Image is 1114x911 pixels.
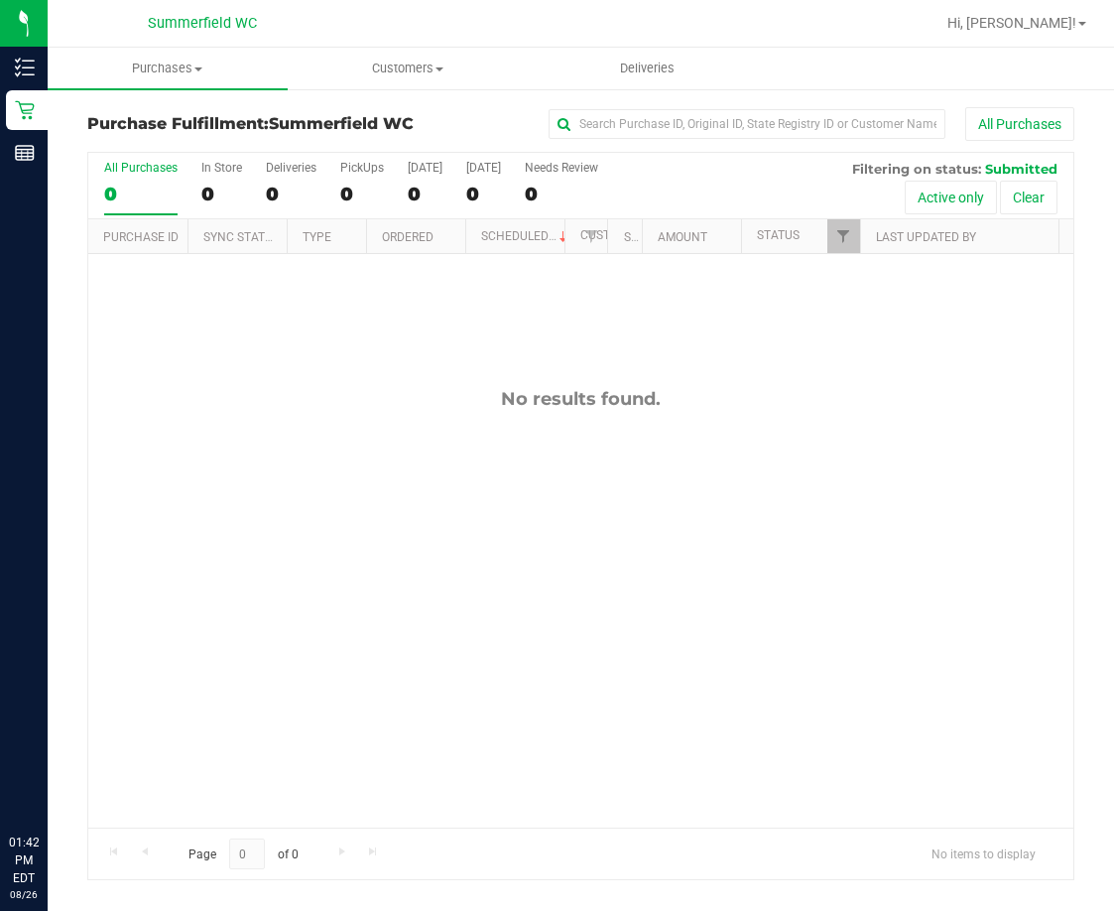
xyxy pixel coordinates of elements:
[852,161,981,177] span: Filtering on status:
[965,107,1074,141] button: All Purchases
[104,183,178,205] div: 0
[88,388,1073,410] div: No results found.
[266,183,316,205] div: 0
[15,100,35,120] inline-svg: Retail
[757,228,800,242] a: Status
[827,219,860,253] a: Filter
[87,115,417,133] h3: Purchase Fulfillment:
[269,114,414,133] span: Summerfield WC
[574,219,607,253] a: Filter
[103,230,179,244] a: Purchase ID
[408,161,442,175] div: [DATE]
[203,230,280,244] a: Sync Status
[408,183,442,205] div: 0
[624,230,728,244] a: State Registry ID
[382,230,433,244] a: Ordered
[876,230,976,244] a: Last Updated By
[48,48,288,89] a: Purchases
[303,230,331,244] a: Type
[288,48,528,89] a: Customers
[148,15,257,32] span: Summerfield WC
[9,834,39,887] p: 01:42 PM EDT
[525,161,598,175] div: Needs Review
[289,60,527,77] span: Customers
[201,161,242,175] div: In Store
[905,181,997,214] button: Active only
[466,183,501,205] div: 0
[593,60,701,77] span: Deliveries
[340,183,384,205] div: 0
[525,183,598,205] div: 0
[48,60,288,77] span: Purchases
[266,161,316,175] div: Deliveries
[9,887,39,902] p: 08/26
[201,183,242,205] div: 0
[466,161,501,175] div: [DATE]
[916,839,1052,868] span: No items to display
[104,161,178,175] div: All Purchases
[20,752,79,812] iframe: Resource center
[172,839,314,869] span: Page of 0
[1000,181,1057,214] button: Clear
[340,161,384,175] div: PickUps
[658,230,707,244] a: Amount
[15,58,35,77] inline-svg: Inventory
[549,109,945,139] input: Search Purchase ID, Original ID, State Registry ID or Customer Name...
[947,15,1076,31] span: Hi, [PERSON_NAME]!
[15,143,35,163] inline-svg: Reports
[985,161,1057,177] span: Submitted
[481,229,571,243] a: Scheduled
[528,48,768,89] a: Deliveries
